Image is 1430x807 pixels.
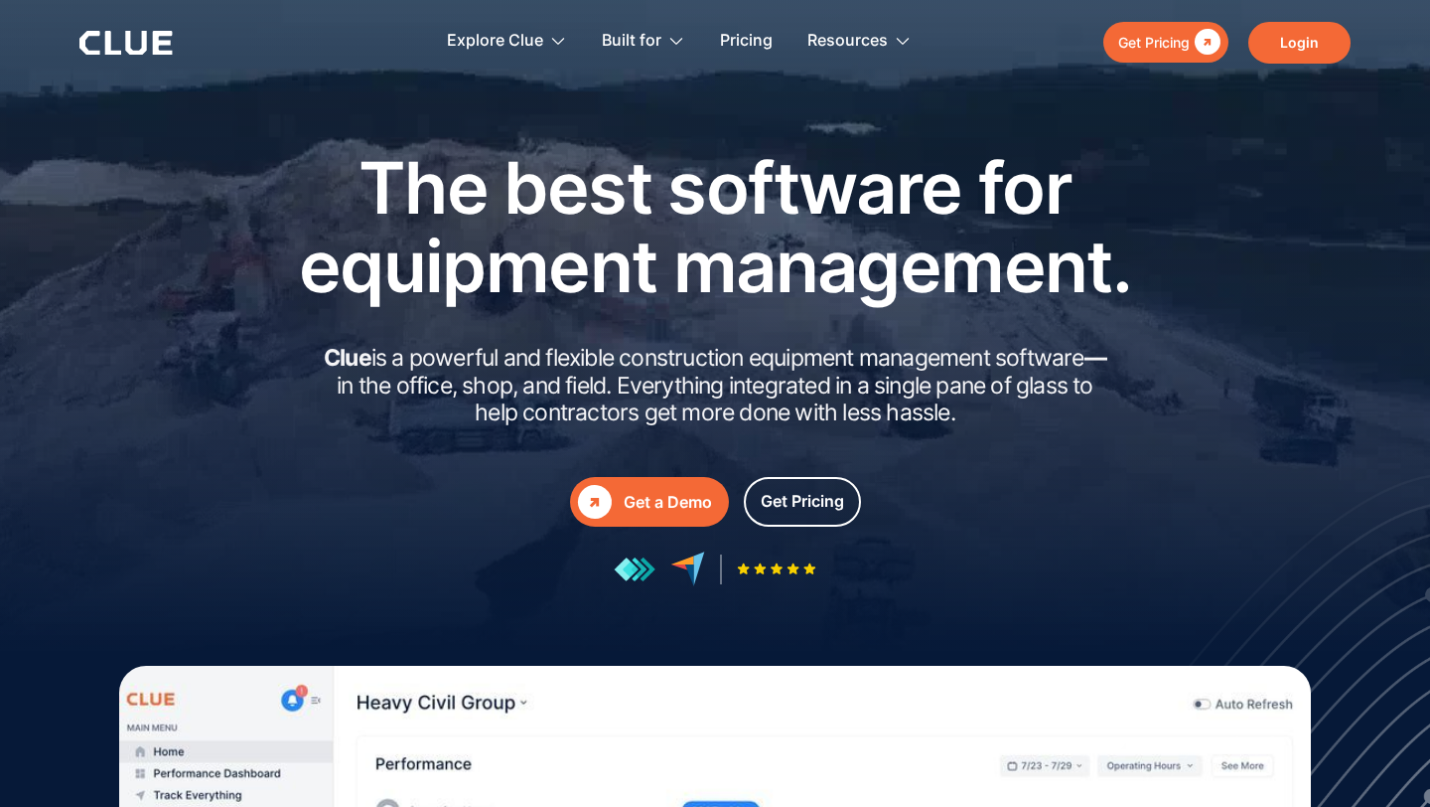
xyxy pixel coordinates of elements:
a: Get Pricing [744,477,861,527]
a: Get Pricing [1103,22,1228,63]
strong: — [1084,344,1106,372]
img: reviews at getapp [614,557,655,582]
div:  [578,485,612,519]
div: Get Pricing [1118,30,1190,55]
a: Pricing [720,10,773,73]
div: Built for [602,10,661,73]
div: Explore Clue [447,10,567,73]
a: Login [1248,22,1351,64]
h1: The best software for equipment management. [268,148,1162,305]
img: Five-star rating icon [737,563,816,575]
div: Get a Demo [624,490,712,515]
div: Explore Clue [447,10,543,73]
div: Resources [807,10,912,73]
strong: Clue [324,344,371,372]
iframe: Chat Widget [1331,712,1430,807]
div: Built for [602,10,685,73]
a: Get a Demo [570,477,729,527]
h2: is a powerful and flexible construction equipment management software in the office, shop, and fi... [318,345,1112,427]
div: Get Pricing [761,489,844,514]
div: Resources [807,10,888,73]
div:  [1190,30,1220,55]
img: reviews at capterra [670,552,705,586]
